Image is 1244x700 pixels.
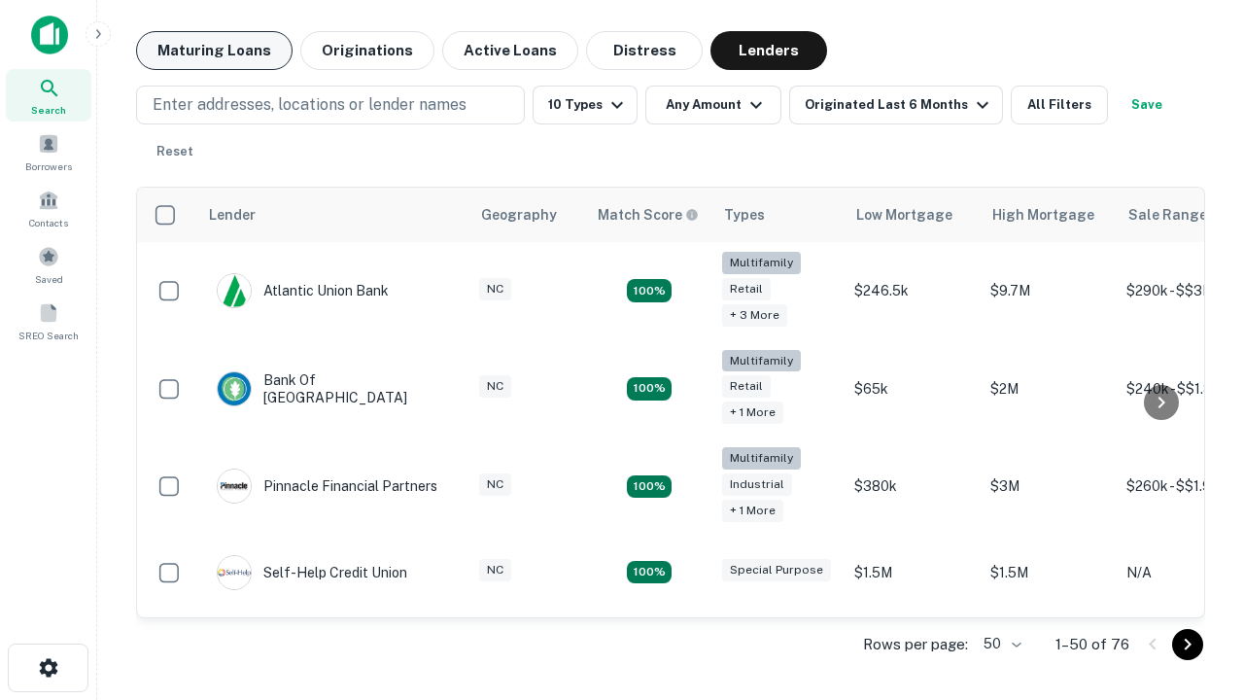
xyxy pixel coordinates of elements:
button: All Filters [1011,86,1108,124]
button: Save your search to get updates of matches that match your search criteria. [1116,86,1178,124]
div: Bank Of [GEOGRAPHIC_DATA] [217,371,450,406]
a: Borrowers [6,125,91,178]
div: Lender [209,203,256,227]
button: Distress [586,31,703,70]
div: Self-help Credit Union [217,555,407,590]
p: Rows per page: [863,633,968,656]
th: High Mortgage [981,188,1117,242]
th: Types [712,188,845,242]
div: + 1 more [722,500,783,522]
button: Reset [144,132,206,171]
div: Originated Last 6 Months [805,93,994,117]
p: Enter addresses, locations or lender names [153,93,466,117]
button: Active Loans [442,31,578,70]
button: Originations [300,31,434,70]
td: $380k [845,437,981,536]
div: NC [479,375,511,398]
div: Retail [722,278,771,300]
span: Borrowers [25,158,72,174]
div: + 1 more [722,402,783,424]
div: Geography [481,203,557,227]
div: 50 [976,630,1024,658]
th: Low Mortgage [845,188,981,242]
td: $9.7M [981,242,1117,340]
img: picture [218,470,251,503]
button: Lenders [710,31,827,70]
div: Matching Properties: 13, hasApolloMatch: undefined [627,475,672,499]
span: Saved [35,271,63,287]
div: Matching Properties: 17, hasApolloMatch: undefined [627,377,672,401]
button: Maturing Loans [136,31,293,70]
th: Geography [469,188,586,242]
button: 10 Types [533,86,638,124]
div: + 3 more [722,304,787,327]
img: picture [218,556,251,589]
span: Contacts [29,215,68,230]
div: Low Mortgage [856,203,952,227]
div: Multifamily [722,447,801,470]
span: SREO Search [18,328,79,343]
button: Enter addresses, locations or lender names [136,86,525,124]
th: Lender [197,188,469,242]
button: Originated Last 6 Months [789,86,1003,124]
a: Saved [6,238,91,291]
td: $246.5k [845,242,981,340]
h6: Match Score [598,204,695,226]
button: Go to next page [1172,629,1203,660]
div: Industrial [722,473,792,496]
iframe: Chat Widget [1147,544,1244,638]
div: Atlantic Union Bank [217,273,389,308]
img: capitalize-icon.png [31,16,68,54]
img: picture [218,274,251,307]
img: picture [218,372,251,405]
th: Capitalize uses an advanced AI algorithm to match your search with the best lender. The match sco... [586,188,712,242]
div: NC [479,278,511,300]
a: SREO Search [6,295,91,347]
div: NC [479,559,511,581]
div: Special Purpose [722,559,831,581]
div: Capitalize uses an advanced AI algorithm to match your search with the best lender. The match sco... [598,204,699,226]
p: 1–50 of 76 [1055,633,1129,656]
div: NC [479,473,511,496]
a: Contacts [6,182,91,234]
div: Matching Properties: 10, hasApolloMatch: undefined [627,279,672,302]
button: Any Amount [645,86,781,124]
div: Multifamily [722,252,801,274]
td: $3M [981,437,1117,536]
span: Search [31,102,66,118]
td: $1.5M [845,536,981,610]
div: Matching Properties: 11, hasApolloMatch: undefined [627,561,672,584]
div: Multifamily [722,350,801,372]
div: Retail [722,375,771,398]
a: Search [6,69,91,122]
div: Types [724,203,765,227]
td: $65k [845,340,981,438]
div: Pinnacle Financial Partners [217,469,437,504]
td: $1.5M [981,536,1117,610]
div: Sale Range [1128,203,1207,227]
td: $2M [981,340,1117,438]
div: High Mortgage [992,203,1094,227]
